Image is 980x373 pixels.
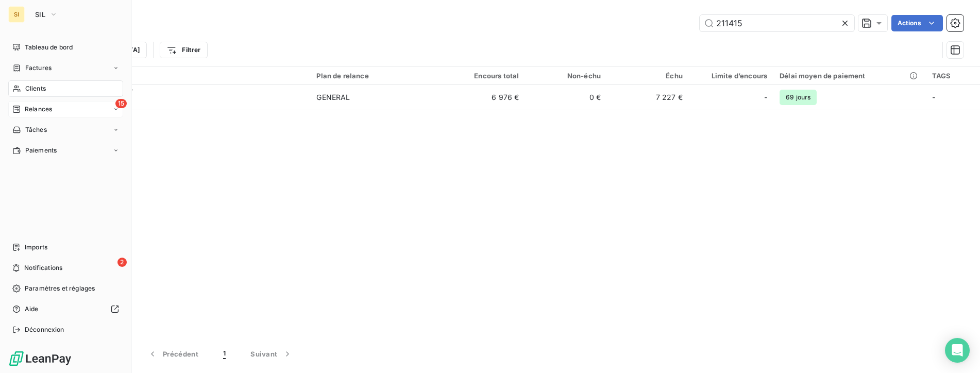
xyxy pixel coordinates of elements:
[25,63,52,73] span: Factures
[8,39,123,56] a: Tableau de bord
[316,72,437,80] div: Plan de relance
[932,72,974,80] div: TAGS
[25,243,47,252] span: Imports
[8,6,25,23] div: SI
[945,338,970,363] div: Open Intercom Messenger
[238,343,305,365] button: Suivant
[35,10,45,19] span: SIL
[780,72,920,80] div: Délai moyen de paiement
[8,301,123,317] a: Aide
[25,146,57,155] span: Paiements
[25,43,73,52] span: Tableau de bord
[160,42,207,58] button: Filtrer
[531,72,601,80] div: Non-échu
[700,15,854,31] input: Rechercher
[25,284,95,293] span: Paramètres et réglages
[8,122,123,138] a: Tâches
[764,92,767,103] span: -
[449,72,519,80] div: Encours total
[8,101,123,117] a: 15Relances
[932,93,935,101] span: -
[115,99,127,108] span: 15
[117,258,127,267] span: 2
[71,97,304,108] span: 211415
[8,80,123,97] a: Clients
[25,84,46,93] span: Clients
[525,85,607,110] td: 0 €
[316,92,350,103] div: GENERAL
[211,343,238,365] button: 1
[223,349,226,359] span: 1
[135,343,211,365] button: Précédent
[25,105,52,114] span: Relances
[25,304,39,314] span: Aide
[8,239,123,256] a: Imports
[8,60,123,76] a: Factures
[8,142,123,159] a: Paiements
[25,325,64,334] span: Déconnexion
[8,280,123,297] a: Paramètres et réglages
[780,90,817,105] span: 69 jours
[607,85,689,110] td: 7 227 €
[24,263,62,273] span: Notifications
[25,125,47,134] span: Tâches
[443,85,525,110] td: 6 976 €
[695,72,767,80] div: Limite d’encours
[613,72,683,80] div: Échu
[8,350,72,367] img: Logo LeanPay
[891,15,943,31] button: Actions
